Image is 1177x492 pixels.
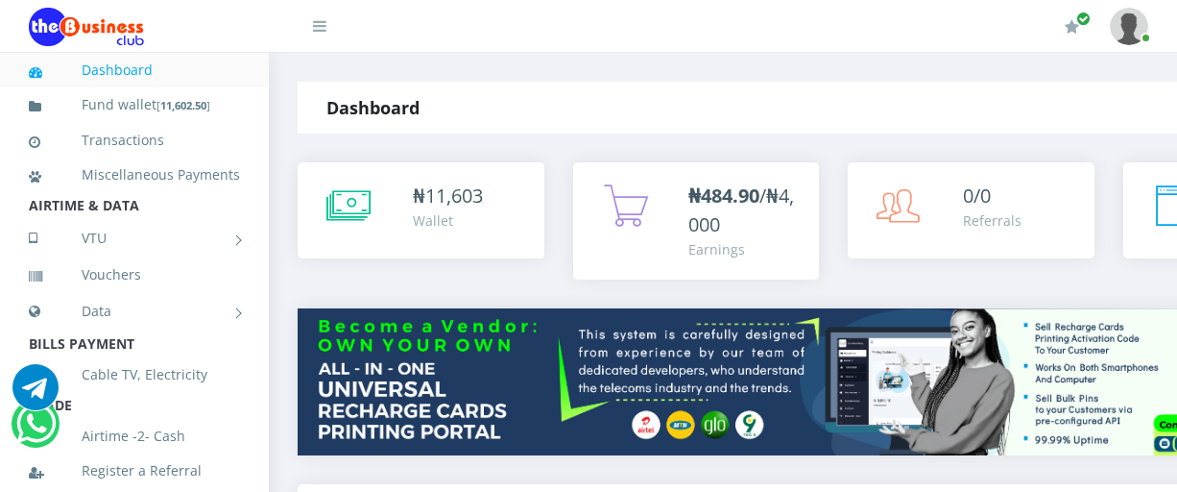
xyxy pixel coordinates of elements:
a: ₦11,603 Wallet [298,162,544,258]
a: ₦484.90/₦4,000 Earnings [573,162,820,280]
img: Logo [29,8,144,46]
span: 11,603 [425,183,483,209]
div: Referrals [963,210,1021,231]
a: Data [29,287,240,335]
a: Transactions [29,118,240,162]
a: Cable TV, Electricity [29,353,240,397]
a: Miscellaneous Payments [29,153,240,197]
span: /₦4,000 [688,183,794,237]
div: Wallet [413,210,483,231]
a: Chat for support [16,415,56,447]
a: Vouchers [29,253,240,297]
a: Airtime -2- Cash [29,414,240,458]
b: 11,602.50 [160,98,206,112]
small: [ ] [156,98,210,112]
a: VTU [29,214,240,262]
i: Renew/Upgrade Subscription [1065,19,1079,35]
div: Earnings [688,239,801,259]
a: Fund wallet[11,602.50] [29,83,240,128]
span: Renew/Upgrade Subscription [1076,12,1091,26]
a: Dashboard [29,48,240,92]
strong: Dashboard [326,96,420,119]
img: User [1110,8,1148,45]
b: ₦484.90 [688,183,759,209]
div: ₦ [413,182,483,210]
span: 0/0 [963,183,991,209]
a: 0/0 Referrals [848,162,1094,258]
a: Chat for support [12,379,59,410]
